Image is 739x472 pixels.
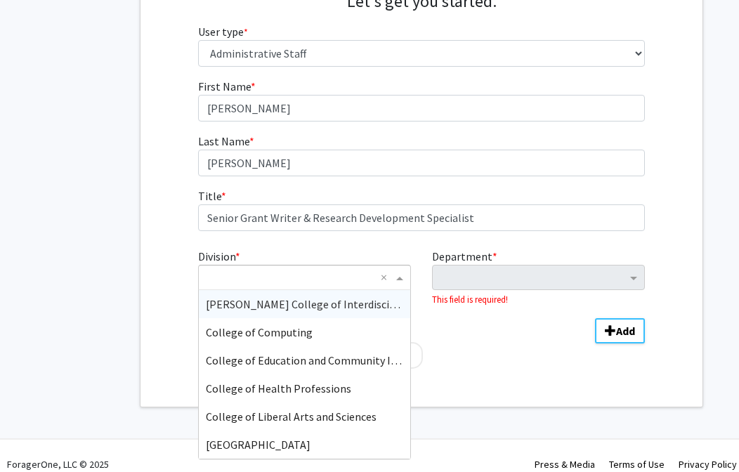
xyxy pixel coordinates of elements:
[206,297,460,311] span: [PERSON_NAME] College of Interdisciplinary Studies
[206,381,351,395] span: College of Health Professions
[679,458,737,471] a: Privacy Policy
[198,189,221,203] span: Title
[421,248,655,307] div: Department
[206,438,310,452] span: [GEOGRAPHIC_DATA]
[11,409,60,461] iframe: Chat
[595,318,645,343] button: Add Division/Department
[206,409,377,424] span: College of Liberal Arts and Sciences
[206,353,440,367] span: College of Education and Community Innovation
[535,458,595,471] a: Press & Media
[198,134,249,148] span: Last Name
[432,294,508,305] small: This field is required!
[381,269,393,286] span: Clear all
[616,324,635,338] b: Add
[432,265,645,290] ng-select: Department
[198,79,251,93] span: First Name
[206,325,313,339] span: College of Computing
[198,23,248,40] label: User type
[198,265,411,290] ng-select: Division
[188,248,421,307] div: Division
[198,289,411,459] ng-dropdown-panel: Options list
[609,458,665,471] a: Terms of Use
